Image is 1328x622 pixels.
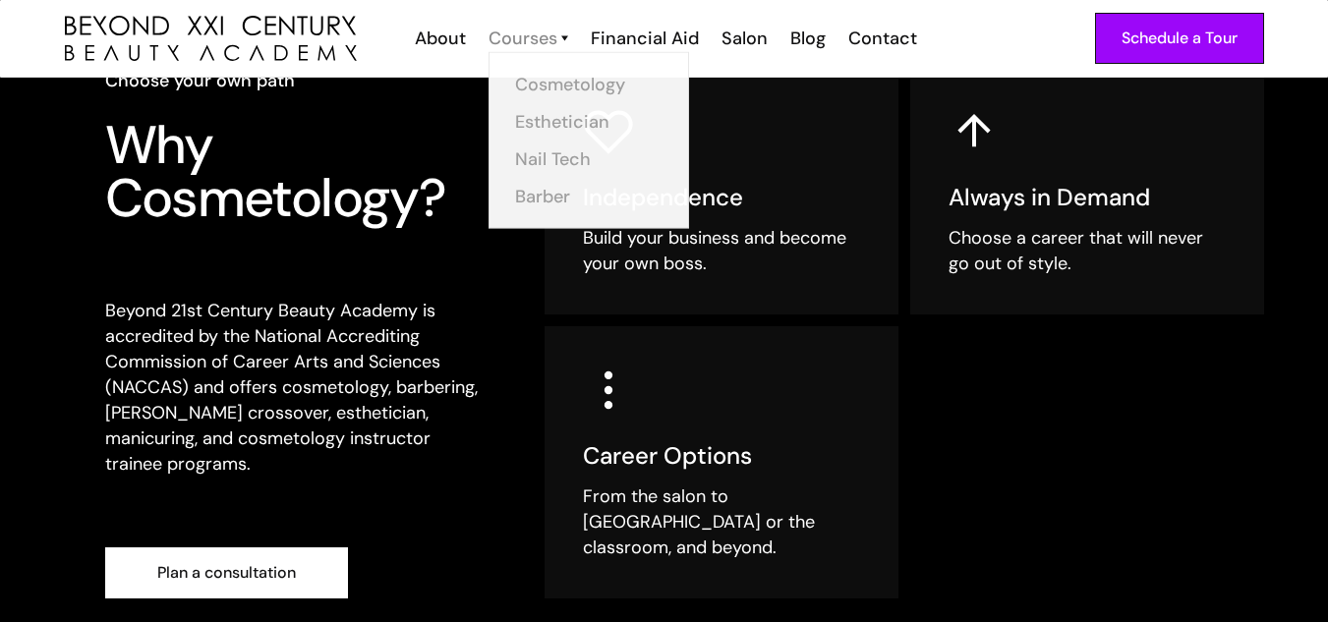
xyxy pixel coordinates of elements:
[65,16,357,62] a: home
[65,16,357,62] img: beyond 21st century beauty academy logo
[489,26,557,51] div: Courses
[583,183,860,212] h5: Independence
[105,119,489,225] h3: Why Cosmetology?
[949,225,1226,276] div: Choose a career that will never go out of style.
[836,26,927,51] a: Contact
[1095,13,1264,64] a: Schedule a Tour
[583,441,860,471] h5: Career Options
[1122,26,1238,51] div: Schedule a Tour
[778,26,836,51] a: Blog
[515,66,663,103] a: Cosmetology
[722,26,768,51] div: Salon
[489,51,689,228] nav: Courses
[515,178,663,215] a: Barber
[105,298,489,477] p: Beyond 21st Century Beauty Academy is accredited by the National Accrediting Commission of Career...
[790,26,826,51] div: Blog
[848,26,917,51] div: Contact
[949,106,1000,157] img: up arrow
[402,26,476,51] a: About
[709,26,778,51] a: Salon
[415,26,466,51] div: About
[515,141,663,178] a: Nail Tech
[489,26,568,51] a: Courses
[583,365,634,416] img: three dots
[578,26,709,51] a: Financial Aid
[949,183,1226,212] h5: Always in Demand
[583,225,860,276] div: Build your business and become your own boss.
[105,547,348,598] a: Plan a consultation
[105,68,489,93] h6: Choose your own path
[515,103,663,141] a: Esthetician
[583,483,860,560] div: From the salon to [GEOGRAPHIC_DATA] or the classroom, and beyond.
[591,26,699,51] div: Financial Aid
